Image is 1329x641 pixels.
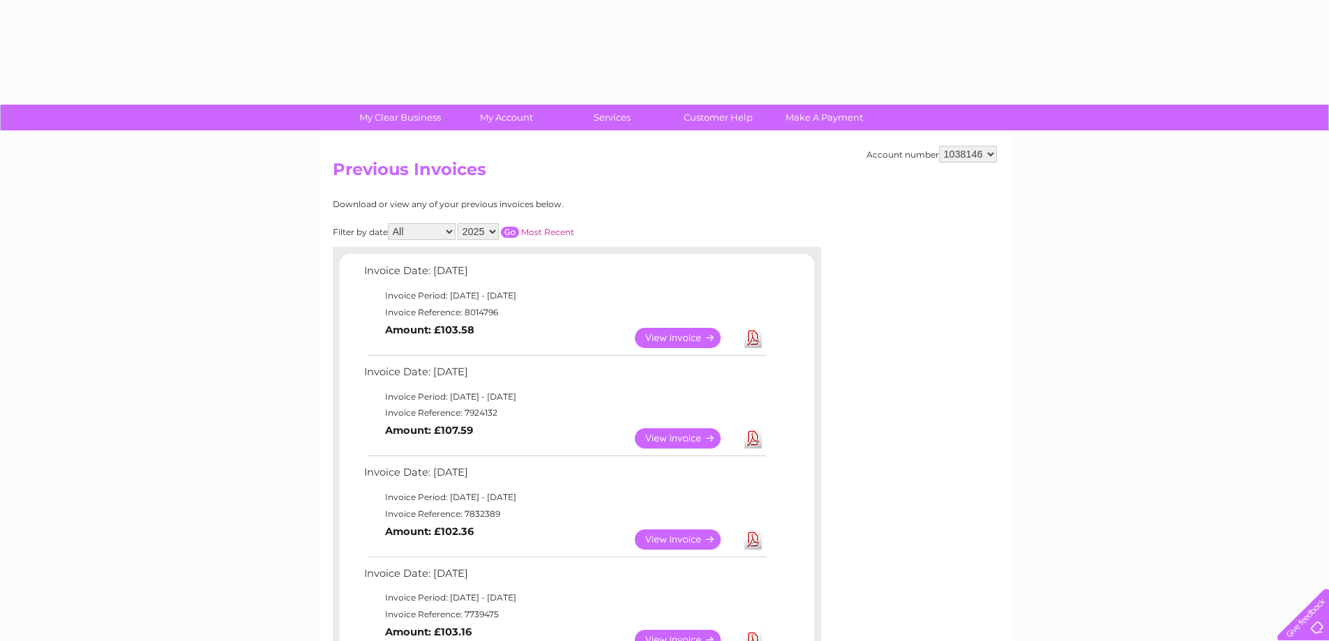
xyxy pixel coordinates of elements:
b: Amount: £103.16 [385,626,472,638]
h2: Previous Invoices [333,160,997,186]
a: Most Recent [521,227,574,237]
a: View [635,428,737,448]
td: Invoice Period: [DATE] - [DATE] [361,287,769,304]
a: Services [555,105,670,130]
a: Download [744,428,762,448]
a: Customer Help [661,105,776,130]
a: Make A Payment [767,105,882,130]
td: Invoice Date: [DATE] [361,262,769,287]
td: Invoice Reference: 7832389 [361,506,769,522]
b: Amount: £102.36 [385,525,474,538]
b: Amount: £103.58 [385,324,474,336]
td: Invoice Period: [DATE] - [DATE] [361,389,769,405]
td: Invoice Date: [DATE] [361,363,769,389]
td: Invoice Date: [DATE] [361,564,769,590]
b: Amount: £107.59 [385,424,473,437]
td: Invoice Reference: 8014796 [361,304,769,321]
a: Download [744,328,762,348]
a: Download [744,529,762,550]
a: My Account [449,105,564,130]
a: View [635,328,737,348]
div: Download or view any of your previous invoices below. [333,199,699,209]
div: Filter by date [333,223,699,240]
a: My Clear Business [343,105,458,130]
a: View [635,529,737,550]
td: Invoice Reference: 7924132 [361,405,769,421]
div: Account number [866,146,997,163]
td: Invoice Period: [DATE] - [DATE] [361,589,769,606]
td: Invoice Reference: 7739475 [361,606,769,623]
td: Invoice Period: [DATE] - [DATE] [361,489,769,506]
td: Invoice Date: [DATE] [361,463,769,489]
